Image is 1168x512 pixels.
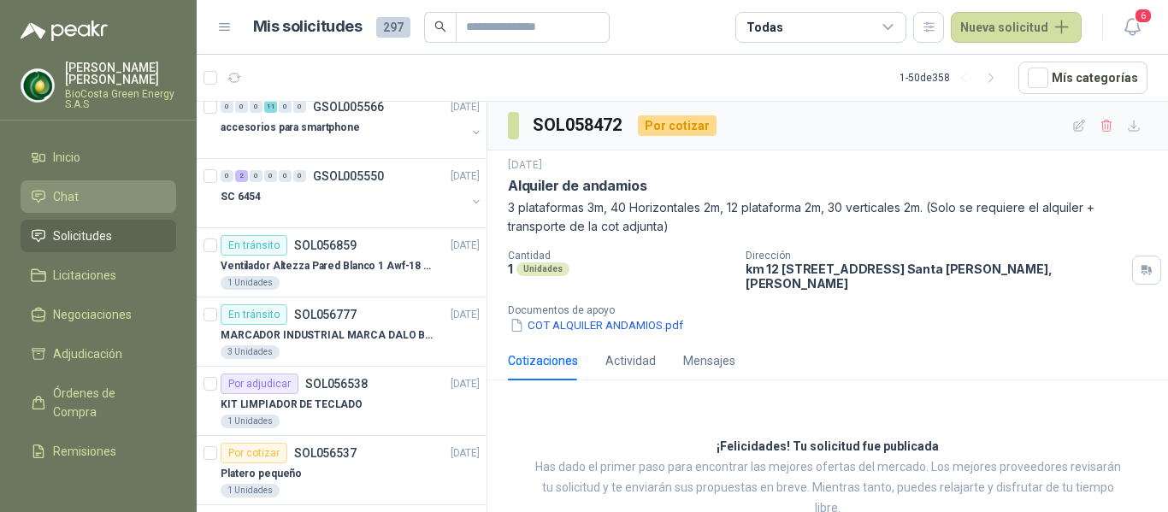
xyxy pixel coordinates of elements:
a: En tránsitoSOL056777[DATE] MARCADOR INDUSTRIAL MARCA DALO BLANCO3 Unidades [197,297,487,367]
p: [DATE] [451,238,480,254]
p: [DATE] [451,376,480,392]
p: SOL056537 [294,447,357,459]
p: [PERSON_NAME] [PERSON_NAME] [65,62,176,85]
div: 0 [250,170,263,182]
div: 0 [250,101,263,113]
div: Mensajes [683,351,735,370]
div: 0 [221,101,233,113]
button: 6 [1117,12,1147,43]
img: Logo peakr [21,21,108,41]
p: Dirección [746,250,1125,262]
a: Solicitudes [21,220,176,252]
a: Por adjudicarSOL056538[DATE] KIT LIMPIADOR DE TECLADO1 Unidades [197,367,487,436]
a: Por cotizarSOL056537[DATE] Platero pequeño1 Unidades [197,436,487,505]
h3: SOL058472 [533,112,624,138]
div: Por cotizar [638,115,717,136]
p: [DATE] [508,157,542,174]
p: Platero pequeño [221,466,302,482]
span: 6 [1134,8,1153,24]
p: [DATE] [451,445,480,462]
a: Chat [21,180,176,213]
img: Company Logo [21,69,54,102]
a: Negociaciones [21,298,176,331]
div: 0 [264,170,277,182]
h1: Mis solicitudes [253,15,363,39]
div: Unidades [516,262,569,276]
div: 0 [221,170,233,182]
span: Inicio [53,148,80,167]
div: 0 [293,170,306,182]
span: Chat [53,187,79,206]
p: [DATE] [451,99,480,115]
a: Remisiones [21,435,176,468]
div: 3 Unidades [221,345,280,359]
div: 1 - 50 de 358 [900,64,1005,91]
p: accesorios para smartphone [221,120,360,136]
p: SOL056538 [305,378,368,390]
div: 0 [235,101,248,113]
a: Licitaciones [21,259,176,291]
div: Cotizaciones [508,351,578,370]
p: BioCosta Green Energy S.A.S [65,89,176,109]
a: Adjudicación [21,338,176,370]
span: Solicitudes [53,227,112,245]
p: Documentos de apoyo [508,304,1161,316]
p: KIT LIMPIADOR DE TECLADO [221,397,363,413]
p: 1 [508,262,513,276]
a: 0 2 0 0 0 0 GSOL005550[DATE] SC 6454 [221,166,483,221]
div: En tránsito [221,304,287,325]
p: SC 6454 [221,189,261,205]
p: Ventilador Altezza Pared Blanco 1 Awf-18 Pro Balinera [221,258,434,274]
div: 0 [293,101,306,113]
div: Todas [746,18,782,37]
span: Órdenes de Compra [53,384,160,421]
p: SOL056859 [294,239,357,251]
div: 0 [279,101,292,113]
p: [DATE] [451,307,480,323]
p: km 12 [STREET_ADDRESS] Santa [PERSON_NAME] , [PERSON_NAME] [746,262,1125,291]
button: Nueva solicitud [951,12,1082,43]
p: 3 plataformas 3m, 40 Horizontales 2m, 12 plataforma 2m, 30 verticales 2m. (Solo se requiere el al... [508,198,1147,236]
p: GSOL005550 [313,170,384,182]
a: Órdenes de Compra [21,377,176,428]
div: 1 Unidades [221,415,280,428]
div: Por adjudicar [221,374,298,394]
p: [DATE] [451,168,480,185]
button: COT ALQUILER ANDAMIOS.pdf [508,316,685,334]
div: En tránsito [221,235,287,256]
div: Por cotizar [221,443,287,463]
span: 297 [376,17,410,38]
span: Licitaciones [53,266,116,285]
div: Actividad [605,351,656,370]
span: Negociaciones [53,305,132,324]
span: search [434,21,446,32]
div: 1 Unidades [221,276,280,290]
a: 0 0 0 11 0 0 GSOL005566[DATE] accesorios para smartphone [221,97,483,151]
button: Mís categorías [1018,62,1147,94]
span: Remisiones [53,442,116,461]
a: En tránsitoSOL056859[DATE] Ventilador Altezza Pared Blanco 1 Awf-18 Pro Balinera1 Unidades [197,228,487,297]
div: 2 [235,170,248,182]
div: 11 [264,101,277,113]
p: SOL056777 [294,309,357,321]
p: GSOL005566 [313,101,384,113]
a: Inicio [21,141,176,174]
div: 0 [279,170,292,182]
h3: ¡Felicidades! Tu solicitud fue publicada [717,437,939,457]
div: 1 Unidades [221,484,280,497]
p: Cantidad [508,250,732,262]
p: Alquiler de andamios [508,177,646,195]
span: Adjudicación [53,344,122,363]
p: MARCADOR INDUSTRIAL MARCA DALO BLANCO [221,327,434,344]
